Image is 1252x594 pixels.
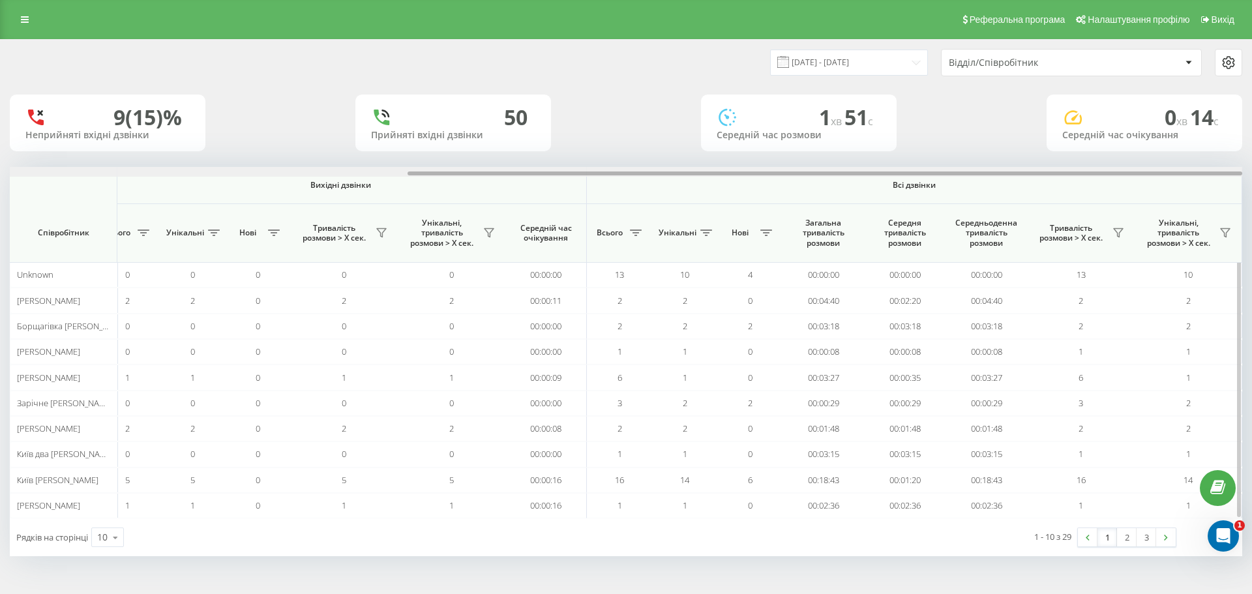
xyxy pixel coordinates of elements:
span: 1 [342,372,346,383]
span: 51 [844,103,873,131]
span: 0 [256,499,260,511]
span: 2 [748,320,753,332]
span: Унікальні, тривалість розмови > Х сек. [404,218,479,248]
td: 00:03:15 [782,441,864,467]
span: 1 [190,372,195,383]
span: 3 [1079,397,1083,409]
span: 0 [190,448,195,460]
span: [PERSON_NAME] [17,499,80,511]
span: 1 [190,499,195,511]
td: 00:00:00 [864,262,946,288]
span: Нові [724,228,756,238]
span: Тривалість розмови > Х сек. [297,223,372,243]
td: 00:00:29 [864,391,946,416]
iframe: Intercom live chat [1208,520,1239,552]
span: Середньоденна тривалість розмови [955,218,1017,248]
span: 0 [256,295,260,306]
div: 10 [97,531,108,544]
span: 0 [748,346,753,357]
span: 0 [748,499,753,511]
td: 00:02:20 [864,288,946,313]
td: 00:00:35 [864,364,946,390]
span: 1 [683,448,687,460]
span: 0 [256,320,260,332]
span: 1 [449,372,454,383]
span: Рядків на сторінці [16,531,88,543]
td: 00:00:00 [505,339,587,364]
span: Нові [231,228,264,238]
span: 0 [256,397,260,409]
span: 1 [1186,499,1191,511]
a: 3 [1137,528,1156,546]
span: 1 [683,499,687,511]
span: [PERSON_NAME] [17,295,80,306]
span: хв [1176,114,1190,128]
span: 0 [190,269,195,280]
span: 1 [618,448,622,460]
span: Тривалість розмови > Х сек. [1034,223,1109,243]
td: 00:01:48 [946,416,1027,441]
div: 1 - 10 з 29 [1034,530,1071,543]
span: 5 [449,474,454,486]
span: 13 [1077,269,1086,280]
span: 0 [748,423,753,434]
span: 0 [449,346,454,357]
span: 2 [618,423,622,434]
span: 0 [256,474,260,486]
td: 00:03:15 [864,441,946,467]
span: 4 [748,269,753,280]
span: 0 [748,448,753,460]
td: 00:03:18 [946,314,1027,339]
span: [PERSON_NAME] [17,346,80,357]
span: 1 [1186,448,1191,460]
td: 00:01:20 [864,468,946,493]
span: 2 [683,295,687,306]
span: хв [831,114,844,128]
span: Київ [PERSON_NAME] [17,474,98,486]
span: 2 [1186,397,1191,409]
span: Вихід [1212,14,1234,25]
span: Борщагівка [PERSON_NAME] [17,320,128,332]
span: 1 [125,499,130,511]
span: 1 [1079,346,1083,357]
span: 1 [1234,520,1245,531]
span: 0 [190,397,195,409]
span: 13 [615,269,624,280]
td: 00:00:11 [505,288,587,313]
span: 1 [125,372,130,383]
span: 6 [748,474,753,486]
span: 2 [125,423,130,434]
span: 5 [190,474,195,486]
td: 00:00:00 [782,262,864,288]
td: 00:01:48 [864,416,946,441]
span: 6 [1079,372,1083,383]
span: Загальна тривалість розмови [792,218,854,248]
td: 00:03:15 [946,441,1027,467]
span: 2 [1079,320,1083,332]
span: 16 [615,474,624,486]
span: 10 [1184,269,1193,280]
span: 0 [256,448,260,460]
span: Реферальна програма [970,14,1066,25]
span: 1 [1186,346,1191,357]
span: Всього [593,228,626,238]
span: 16 [1077,474,1086,486]
span: 2 [1186,320,1191,332]
span: Налаштування профілю [1088,14,1189,25]
span: 1 [618,346,622,357]
td: 00:03:27 [782,364,864,390]
td: 00:04:40 [946,288,1027,313]
span: 0 [125,346,130,357]
span: 1 [819,103,844,131]
span: 14 [680,474,689,486]
td: 00:18:43 [782,468,864,493]
span: 1 [683,346,687,357]
td: 00:00:08 [505,416,587,441]
span: 1 [342,499,346,511]
span: Унікальні, тривалість розмови > Х сек. [1141,218,1215,248]
td: 00:01:48 [782,416,864,441]
span: Співробітник [21,228,106,238]
span: 2 [190,295,195,306]
span: 0 [342,320,346,332]
td: 00:00:29 [782,391,864,416]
